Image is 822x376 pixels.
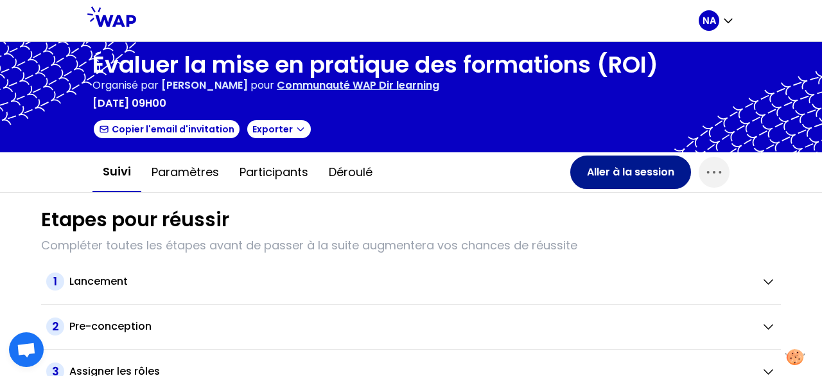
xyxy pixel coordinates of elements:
[41,237,781,255] p: Compléter toutes les étapes avant de passer à la suite augmentera vos chances de réussite
[161,78,248,93] span: [PERSON_NAME]
[92,152,141,192] button: Suivi
[778,341,812,373] button: Manage your preferences about cookies
[41,208,229,231] h1: Etapes pour réussir
[92,78,159,93] p: Organisé par
[250,78,274,93] p: pour
[570,156,691,189] button: Aller à la session
[46,273,64,291] span: 1
[703,14,716,27] p: NA
[229,153,319,192] button: Participants
[46,318,64,336] span: 2
[92,119,241,139] button: Copier l'email d'invitation
[92,52,658,78] h1: Évaluer la mise en pratique des formations (ROI)
[246,119,312,139] button: Exporter
[92,96,166,111] p: [DATE] 09h00
[141,153,229,192] button: Paramètres
[9,332,44,367] a: Ouvrir le chat
[277,78,439,93] p: Communauté WAP Dir learning
[46,318,776,336] button: 2Pre-conception
[46,273,776,291] button: 1Lancement
[69,319,152,334] h2: Pre-conception
[699,10,735,31] button: NA
[319,153,383,192] button: Déroulé
[69,274,128,289] h2: Lancement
